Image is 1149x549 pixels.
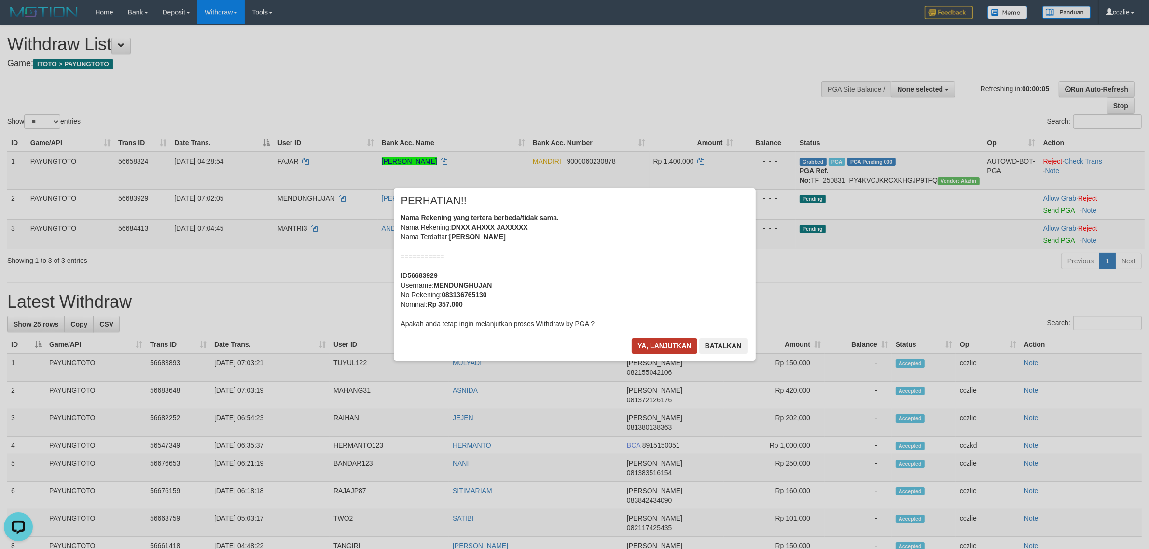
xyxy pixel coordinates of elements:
b: DNXX AHXXX JAXXXXX [451,223,528,231]
button: Open LiveChat chat widget [4,4,33,33]
b: 083136765130 [442,291,486,299]
b: 56683929 [408,272,438,279]
b: Rp 357.000 [428,301,463,308]
span: PERHATIAN!! [401,196,467,206]
b: Nama Rekening yang tertera berbeda/tidak sama. [401,214,559,221]
b: MENDUNGHUJAN [434,281,492,289]
button: Ya, lanjutkan [632,338,697,354]
div: Nama Rekening: Nama Terdaftar: =========== ID Username: No Rekening: Nominal: Apakah anda tetap i... [401,213,748,329]
b: [PERSON_NAME] [449,233,506,241]
button: Batalkan [699,338,748,354]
